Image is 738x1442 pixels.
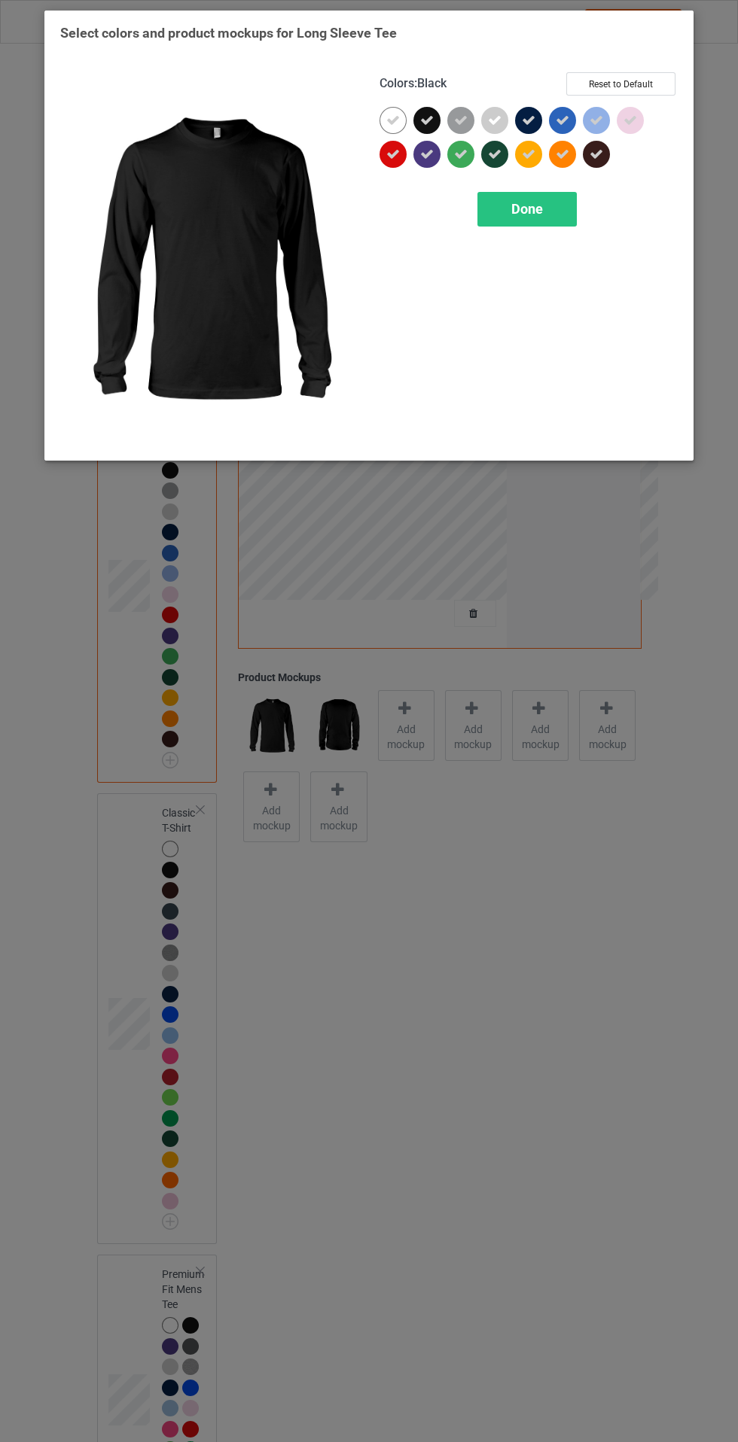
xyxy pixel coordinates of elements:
h4: : [380,76,447,92]
span: Colors [380,76,414,90]
span: Select colors and product mockups for Long Sleeve Tee [60,25,397,41]
button: Reset to Default [566,72,675,96]
span: Black [417,76,447,90]
span: Done [511,201,543,217]
img: regular.jpg [60,72,358,445]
